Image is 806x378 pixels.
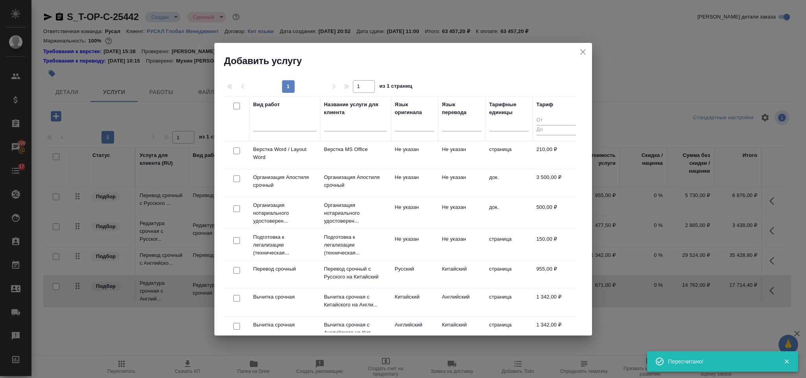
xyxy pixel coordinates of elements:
[485,170,533,197] td: док.
[533,317,580,345] td: 1 342,00 ₽
[438,142,485,169] td: Не указан
[324,293,387,309] p: Вычитка срочная с Китайского на Англи...
[253,233,316,257] p: Подготовка к легализации (техническая...
[485,289,533,317] td: страница
[442,101,481,116] div: Язык перевода
[537,125,576,135] input: До
[391,261,438,289] td: Русский
[391,317,438,345] td: Английский
[253,173,316,189] p: Организация Апостиля срочный
[324,233,387,257] p: Подготовка к легализации (техническая...
[537,101,553,109] div: Тариф
[533,142,580,169] td: 210,00 ₽
[324,265,387,281] p: Перевод срочный с Русского на Китайский
[533,261,580,289] td: 955,00 ₽
[438,170,485,197] td: Не указан
[533,170,580,197] td: 3 500,00 ₽
[253,201,316,225] p: Организация нотариального удостоверен...
[324,173,387,189] p: Организация Апостиля срочный
[533,199,580,227] td: 500,00 ₽
[438,261,485,289] td: Китайский
[485,261,533,289] td: страница
[778,358,795,365] button: Закрыть
[391,142,438,169] td: Не указан
[391,231,438,259] td: Не указан
[533,231,580,259] td: 150,00 ₽
[391,170,438,197] td: Не указан
[391,289,438,317] td: Китайский
[324,321,387,337] p: Вычитка срочная с Английского на Кит...
[324,101,387,116] div: Название услуги для клиента
[391,199,438,227] td: Не указан
[485,142,533,169] td: страница
[324,146,387,153] p: Верстка MS Office
[577,46,589,58] button: close
[253,101,280,109] div: Вид работ
[253,146,316,161] p: Верстка Word / Layout Word
[485,231,533,259] td: страница
[668,358,772,365] div: Пересчитано!
[253,321,316,329] p: Вычитка срочная
[438,231,485,259] td: Не указан
[253,265,316,273] p: Перевод срочный
[253,293,316,301] p: Вычитка срочная
[537,116,576,125] input: От
[489,101,529,116] div: Тарифные единицы
[438,289,485,317] td: Английский
[438,199,485,227] td: Не указан
[224,55,592,67] h2: Добавить услугу
[380,81,413,93] span: из 1 страниц
[485,317,533,345] td: страница
[438,317,485,345] td: Китайский
[395,101,434,116] div: Язык оригинала
[485,199,533,227] td: док.
[533,289,580,317] td: 1 342,00 ₽
[324,201,387,225] p: Организация нотариального удостоверен...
